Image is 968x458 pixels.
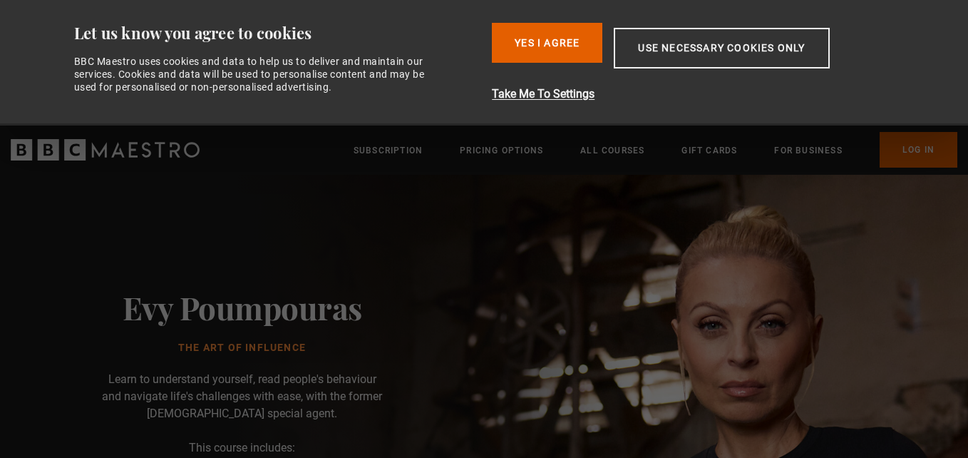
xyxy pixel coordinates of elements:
[123,342,362,354] h1: The Art of Influence
[460,143,543,158] a: Pricing Options
[354,132,957,168] nav: Primary
[11,139,200,161] svg: BBC Maestro
[74,23,481,44] div: Let us know you agree to cookies
[580,143,644,158] a: All Courses
[74,55,441,94] div: BBC Maestro uses cookies and data to help us to deliver and maintain our services. Cookies and da...
[123,289,362,325] h2: Evy Poumpouras
[880,132,957,168] a: Log In
[681,143,737,158] a: Gift Cards
[774,143,842,158] a: For business
[100,371,385,422] p: Learn to understand yourself, read people's behaviour and navigate life's challenges with ease, w...
[614,28,829,68] button: Use necessary cookies only
[492,86,905,103] button: Take Me To Settings
[354,143,423,158] a: Subscription
[492,23,602,63] button: Yes I Agree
